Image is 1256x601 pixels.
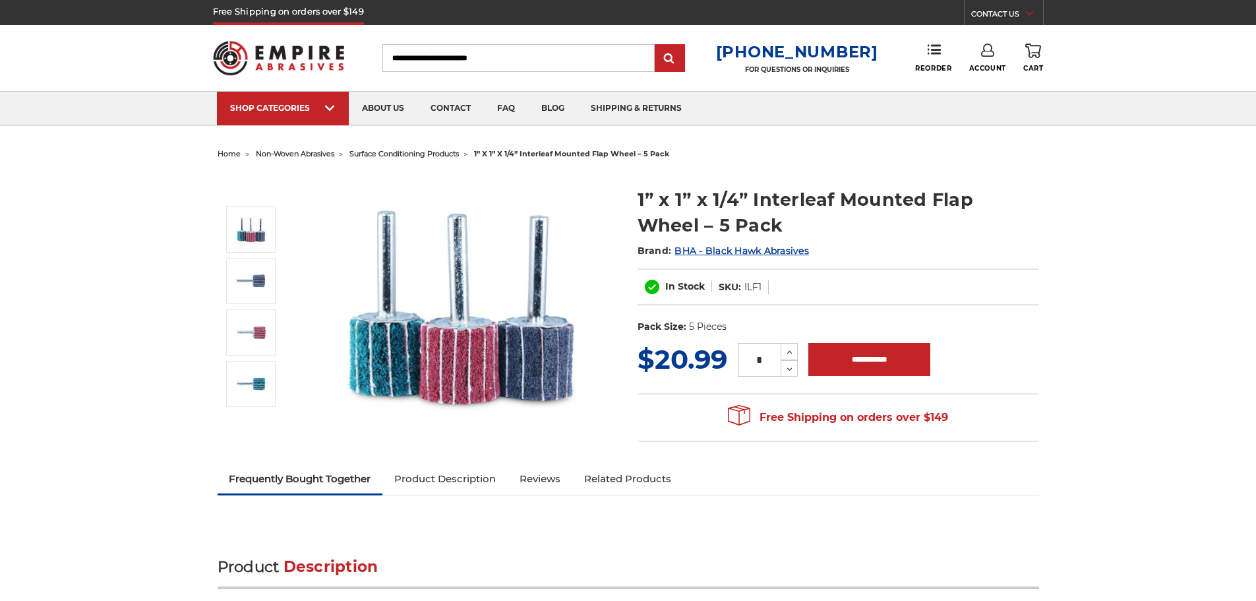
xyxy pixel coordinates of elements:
span: Cart [1023,64,1043,73]
span: Reorder [915,64,951,73]
div: SHOP CATEGORIES [230,103,336,113]
a: Reorder [915,44,951,72]
a: Cart [1023,44,1043,73]
a: contact [417,92,484,125]
a: non-woven abrasives [256,149,334,158]
a: surface conditioning products [349,149,459,158]
a: Reviews [508,464,572,493]
dt: SKU: [719,280,741,294]
span: In Stock [665,280,705,292]
span: Brand: [638,245,672,257]
input: Submit [657,46,683,72]
p: FOR QUESTIONS OR INQUIRIES [716,65,878,74]
span: 1” x 1” x 1/4” interleaf mounted flap wheel – 5 pack [474,149,669,158]
dd: ILF1 [744,280,762,294]
span: Description [284,557,378,576]
a: home [218,149,241,158]
h1: 1” x 1” x 1/4” Interleaf Mounted Flap Wheel – 5 Pack [638,187,1039,238]
dd: 5 Pieces [689,320,727,334]
dt: Pack Size: [638,320,686,334]
span: $20.99 [638,343,727,375]
a: shipping & returns [578,92,695,125]
a: blog [528,92,578,125]
a: [PHONE_NUMBER] [716,42,878,61]
span: Account [969,64,1006,73]
a: Product Description [382,464,508,493]
a: Related Products [572,464,683,493]
span: Free Shipping on orders over $149 [728,404,948,431]
img: 1” x 1” x 1/4” Interleaf Mounted Flap Wheel – 5 Pack [235,265,268,298]
a: faq [484,92,528,125]
a: BHA - Black Hawk Abrasives [674,245,809,257]
a: CONTACT US [971,7,1043,25]
img: Empire Abrasives [213,32,345,84]
a: Frequently Bought Together [218,464,383,493]
img: 1” x 1” x 1/4” Interleaf Mounted Flap Wheel – 5 Pack [235,316,268,349]
img: 1” x 1” x 1/4” Interleaf Mounted Flap Wheel – 5 Pack [330,173,594,437]
a: about us [349,92,417,125]
img: 1” x 1” x 1/4” Interleaf Mounted Flap Wheel – 5 Pack [235,367,268,400]
span: Product [218,557,280,576]
img: 1” x 1” x 1/4” Interleaf Mounted Flap Wheel – 5 Pack [235,213,268,246]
